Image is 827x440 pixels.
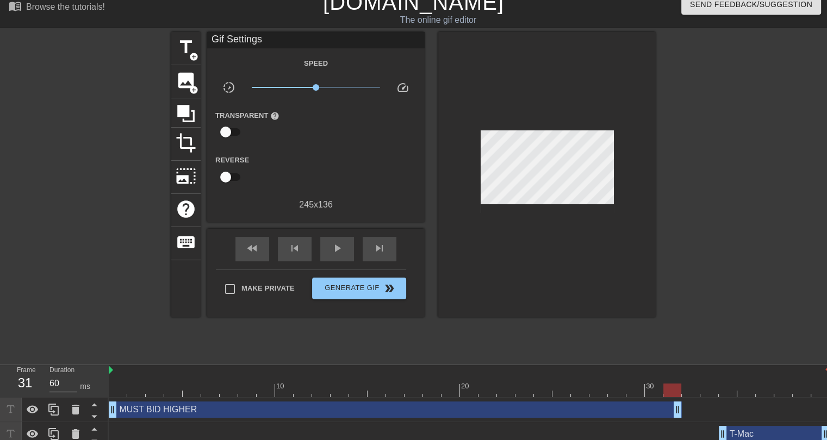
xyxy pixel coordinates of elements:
div: Frame [9,365,41,397]
div: 30 [646,381,656,392]
span: speed [396,81,409,94]
label: Duration [49,367,74,374]
span: slow_motion_video [222,81,235,94]
span: add_circle [189,85,198,95]
span: help [270,111,279,121]
span: skip_previous [288,242,301,255]
span: Generate Gif [316,282,402,295]
span: drag_handle [717,429,728,439]
div: 10 [276,381,286,392]
span: fast_rewind [246,242,259,255]
span: title [176,37,196,58]
div: Browse the tutorials! [26,2,105,11]
div: 20 [461,381,471,392]
div: ms [80,381,90,392]
span: skip_next [373,242,386,255]
span: photo_size_select_large [176,166,196,186]
span: drag_handle [107,404,118,415]
button: Generate Gif [312,278,406,299]
span: play_arrow [331,242,344,255]
div: 31 [17,373,33,393]
span: image [176,70,196,91]
span: drag_handle [672,404,683,415]
span: double_arrow [383,282,396,295]
span: help [176,199,196,219]
label: Transparent [215,110,279,121]
div: Gif Settings [207,32,425,48]
div: The online gif editor [281,14,595,27]
label: Reverse [215,155,249,166]
div: 245 x 136 [207,198,425,211]
span: add_circle [189,52,198,61]
label: Speed [304,58,328,69]
span: keyboard [176,232,196,253]
span: Make Private [241,283,295,294]
span: crop [176,133,196,153]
